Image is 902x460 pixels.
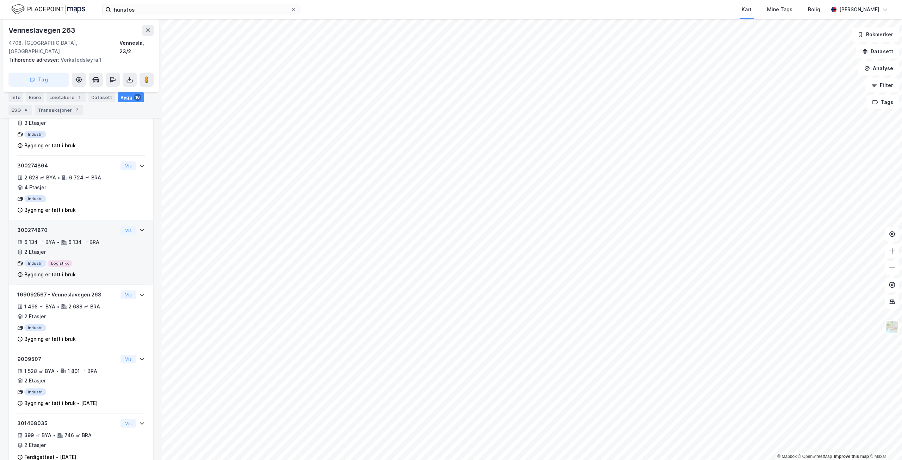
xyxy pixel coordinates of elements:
div: Mine Tags [767,5,792,14]
div: Vennesla, 23/2 [119,39,154,56]
div: 1 528 ㎡ BYA [24,367,55,375]
button: Vis [121,355,136,363]
div: 2 628 ㎡ BYA [24,173,56,182]
span: Tilhørende adresser: [8,57,61,63]
div: 2 688 ㎡ BRA [68,302,100,311]
div: ESG [8,105,32,115]
div: Leietakere [47,92,86,102]
div: 746 ㎡ BRA [64,431,92,440]
div: 300274870 [17,226,118,234]
img: Z [885,320,899,334]
div: 2 Etasjer [24,441,46,449]
div: • [53,433,56,438]
div: 1 498 ㎡ BYA [24,302,55,311]
div: Bygning er tatt i bruk [24,270,76,279]
div: Bygning er tatt i bruk [24,141,76,150]
div: 16 [134,94,141,101]
input: Søk på adresse, matrikkel, gårdeiere, leietakere eller personer [111,4,291,15]
div: 1 [76,94,83,101]
a: Improve this map [834,454,869,459]
div: • [57,175,60,180]
div: Info [8,92,23,102]
a: Mapbox [777,454,797,459]
div: Venneslavegen 263 [8,25,77,36]
div: 2 Etasjer [24,376,46,385]
div: Eiere [26,92,44,102]
button: Vis [121,290,136,299]
div: [PERSON_NAME] [839,5,879,14]
img: logo.f888ab2527a4732fd821a326f86c7f29.svg [11,3,85,16]
div: Bygning er tatt i bruk [24,206,76,214]
div: Datasett [88,92,115,102]
div: 7 [73,106,80,114]
div: • [57,239,60,245]
div: 301468035 [17,419,118,428]
div: 4708, [GEOGRAPHIC_DATA], [GEOGRAPHIC_DATA] [8,39,119,56]
button: Vis [121,161,136,170]
div: 6 134 ㎡ BRA [68,238,99,246]
div: Kontrollprogram for chat [867,426,902,460]
div: Bygning er tatt i bruk - [DATE] [24,399,98,407]
div: Kart [742,5,752,14]
button: Datasett [856,44,899,59]
div: 6 134 ㎡ BYA [24,238,55,246]
div: 9009507 [17,355,118,363]
button: Filter [865,78,899,92]
div: 2 Etasjer [24,312,46,321]
button: Tag [8,73,69,87]
div: 1 801 ㎡ BRA [68,367,97,375]
div: • [57,304,60,309]
button: Bokmerker [852,27,899,42]
div: 3 Etasjer [24,119,46,127]
div: Bolig [808,5,820,14]
div: 2 Etasjer [24,248,46,256]
div: 300274864 [17,161,118,170]
div: Transaksjoner [35,105,83,115]
div: 6 724 ㎡ BRA [69,173,101,182]
button: Vis [121,419,136,428]
div: Bygg [118,92,144,102]
div: Bygning er tatt i bruk [24,335,76,343]
button: Vis [121,226,136,234]
button: Tags [866,95,899,109]
div: 399 ㎡ BYA [24,431,51,440]
a: OpenStreetMap [798,454,832,459]
div: • [56,368,59,374]
div: 4 [22,106,29,114]
iframe: Chat Widget [867,426,902,460]
div: 4 Etasjer [24,183,46,192]
button: Analyse [858,61,899,75]
div: 169092567 - Venneslavegen 263 [17,290,118,299]
div: Verkstedsløyfa 1 [8,56,148,64]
